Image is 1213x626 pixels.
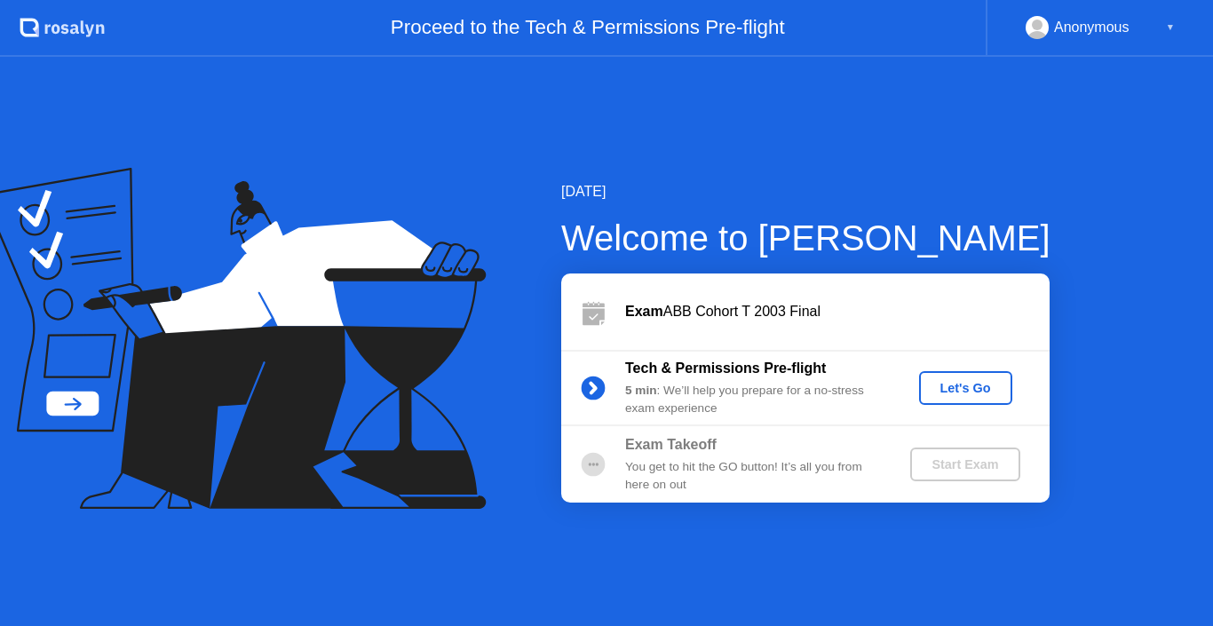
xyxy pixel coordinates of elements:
[625,458,881,495] div: You get to hit the GO button! It’s all you from here on out
[917,457,1012,471] div: Start Exam
[1166,16,1175,39] div: ▼
[625,382,881,418] div: : We’ll help you prepare for a no-stress exam experience
[625,384,657,397] b: 5 min
[625,301,1050,322] div: ABB Cohort T 2003 Final
[926,381,1005,395] div: Let's Go
[1054,16,1130,39] div: Anonymous
[919,371,1012,405] button: Let's Go
[910,448,1019,481] button: Start Exam
[561,181,1050,202] div: [DATE]
[625,437,717,452] b: Exam Takeoff
[625,304,663,319] b: Exam
[625,361,826,376] b: Tech & Permissions Pre-flight
[561,211,1050,265] div: Welcome to [PERSON_NAME]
